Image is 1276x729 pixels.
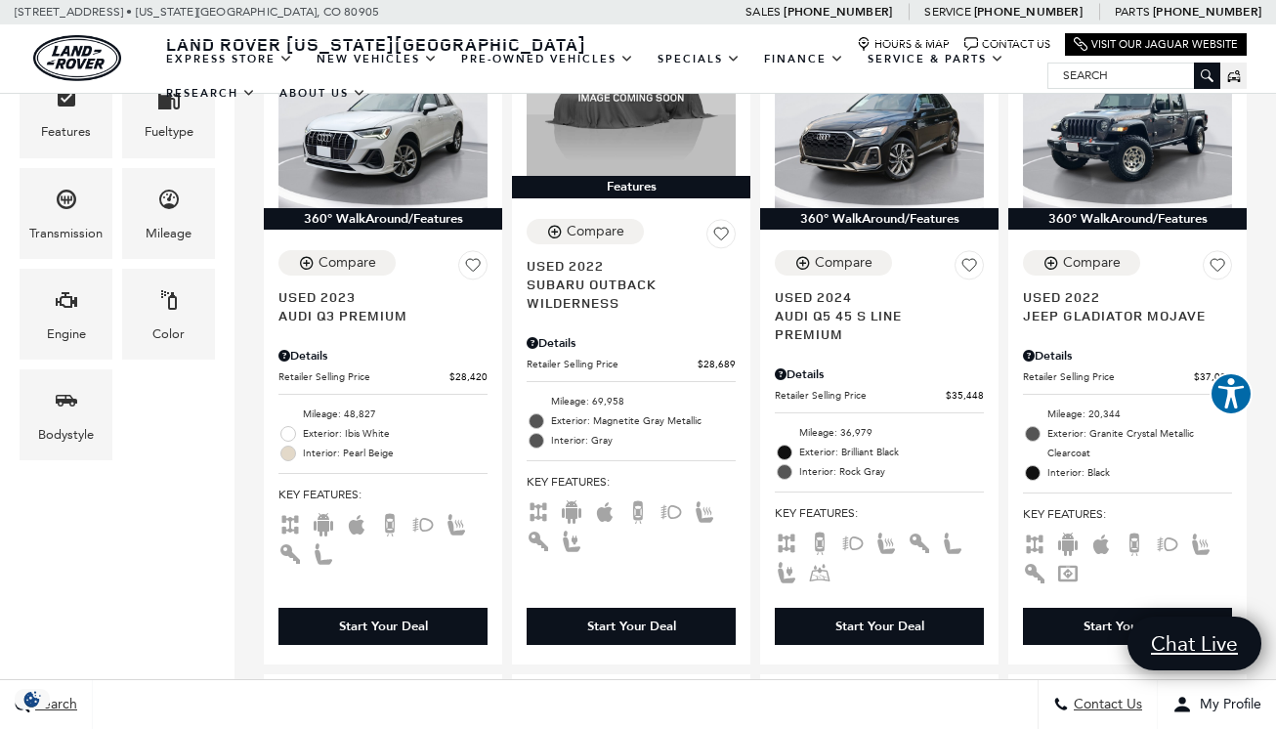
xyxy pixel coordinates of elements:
span: Interior: Rock Gray [799,462,984,482]
div: MileageMileage [122,168,215,259]
a: Retailer Selling Price $35,448 [775,388,984,403]
button: Save Vehicle [955,250,984,287]
div: Compare [1063,254,1121,272]
span: Exterior: Granite Crystal Metallic Clearcoat [1047,424,1232,463]
span: Keyless Entry [908,535,931,548]
div: Fueltype [145,121,193,143]
a: Retailer Selling Price $28,689 [527,357,736,371]
aside: Accessibility Help Desk [1210,372,1253,419]
span: Android Auto [1056,536,1080,549]
span: Fog Lights [659,503,683,517]
span: Exterior: Brilliant Black [799,443,984,462]
a: Used 2022Subaru Outback Wilderness [527,256,736,312]
a: [PHONE_NUMBER] [784,4,892,20]
span: Fog Lights [841,535,865,548]
span: Used 2022 [527,256,721,275]
span: Heated Seats [1189,536,1212,549]
a: [PHONE_NUMBER] [1153,4,1261,20]
span: Backup Camera [378,516,402,530]
div: Transmission [29,223,103,244]
div: Start Your Deal [835,618,924,635]
span: Rain-Sensing Wipers [808,564,831,578]
span: Key Features : [527,471,736,493]
span: Contact Us [1069,697,1142,713]
div: Start Your Deal [278,608,488,645]
div: Start Your Deal [587,618,676,635]
a: Land Rover [US_STATE][GEOGRAPHIC_DATA] [154,32,598,56]
span: Leather Seats [941,535,964,548]
span: Color [157,283,181,323]
div: ColorColor [122,269,215,360]
div: Start Your Deal [1023,608,1232,645]
div: Start Your Deal [1084,618,1172,635]
span: $37,009 [1194,369,1232,384]
span: Bodystyle [55,384,78,424]
span: Key Features : [775,502,984,524]
div: Mileage [146,223,191,244]
button: Compare Vehicle [527,219,644,244]
img: Land Rover [33,35,121,81]
span: Used 2023 [278,287,473,306]
a: About Us [268,76,378,110]
div: Pricing Details - Jeep Gladiator Mojave [1023,347,1232,364]
span: Leather Seats [312,545,335,559]
button: Open user profile menu [1158,680,1276,729]
span: $28,420 [449,369,488,384]
img: 2024 Audi Q5 45 S line Premium [775,51,984,208]
button: Explore your accessibility options [1210,372,1253,415]
button: Save Vehicle [1203,250,1232,287]
img: 2022 Jeep Gladiator Mojave [1023,51,1232,208]
a: [PHONE_NUMBER] [974,4,1083,20]
span: Power Seats [775,564,798,578]
div: Pricing Details - Subaru Outback Wilderness [527,334,736,352]
div: TransmissionTransmission [20,168,112,259]
img: 2023 Audi Q3 Premium [278,51,488,208]
a: land-rover [33,35,121,81]
span: Navigation Sys [1056,565,1080,579]
span: Land Rover [US_STATE][GEOGRAPHIC_DATA] [166,32,586,56]
span: AWD [775,535,798,548]
span: Sales [745,5,781,19]
span: $35,448 [946,388,984,403]
a: Hours & Map [857,37,950,52]
div: Bodystyle [38,424,94,446]
span: Keyless Entry [1023,565,1046,579]
a: Retailer Selling Price $37,009 [1023,369,1232,384]
span: Engine [55,283,78,323]
div: 360° WalkAround/Features [760,208,999,230]
a: Contact Us [964,37,1050,52]
span: Audi Q5 45 S line Premium [775,306,969,343]
button: Save Vehicle [458,250,488,287]
span: Mileage [157,183,181,223]
span: Interior: Pearl Beige [303,444,488,463]
button: Compare Vehicle [1023,250,1140,276]
div: Features [512,176,750,197]
a: Used 2022Jeep Gladiator Mojave [1023,287,1232,324]
span: Keyless Entry [278,545,302,559]
div: Start Your Deal [339,618,428,635]
span: Interior: Gray [551,431,736,450]
a: Specials [646,42,752,76]
span: Keyless Entry [527,533,550,546]
input: Search [1048,64,1219,87]
span: Power Seats [560,533,583,546]
span: Backup Camera [1123,536,1146,549]
div: BodystyleBodystyle [20,369,112,460]
li: Mileage: 69,958 [527,392,736,411]
a: Research [154,76,268,110]
a: Pre-Owned Vehicles [449,42,646,76]
span: Jeep Gladiator Mojave [1023,306,1217,324]
div: Pricing Details - Audi Q3 Premium [278,347,488,364]
span: Backup Camera [626,503,650,517]
span: AWD [1023,536,1046,549]
div: Start Your Deal [527,608,736,645]
img: Opt-Out Icon [10,689,55,709]
span: AWD [278,516,302,530]
span: Subaru Outback Wilderness [527,275,721,312]
div: FueltypeFueltype [122,66,215,157]
span: Fog Lights [1156,536,1179,549]
span: Parts [1115,5,1150,19]
span: Retailer Selling Price [775,388,946,403]
nav: Main Navigation [154,42,1047,110]
li: Mileage: 48,827 [278,405,488,424]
